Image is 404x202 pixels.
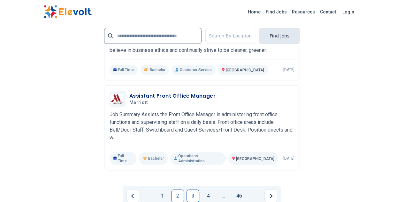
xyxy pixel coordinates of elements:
span: [GEOGRAPHIC_DATA] [226,68,264,72]
span: Marriott [129,100,148,106]
img: Elevolt [44,5,92,19]
a: Home [245,7,263,17]
p: Job Summary Assists the Front Office Manager in administering front office functions and supervis... [110,111,294,141]
img: Marriott [111,94,124,104]
p: [DATE] [283,67,294,72]
p: [DATE] [283,156,294,161]
button: Find Jobs [259,28,300,44]
a: Login [339,5,358,18]
iframe: Chat Widget [372,171,404,202]
span: Bachelor [149,67,165,72]
p: Customer Service [172,65,215,75]
span: [GEOGRAPHIC_DATA] [236,157,274,161]
a: Contact [317,7,339,17]
span: Bachelor [148,156,164,161]
a: MarriottAssistant Front Office ManagerMarriottJob Summary Assists the Front Office Manager in adm... [110,91,294,165]
a: Resources [289,7,317,17]
h3: Assistant Front Office Manager [129,92,216,100]
p: Full Time [110,65,138,75]
p: Operations Administration [170,152,226,165]
p: Full Time [110,152,136,165]
a: Find Jobs [263,7,289,17]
